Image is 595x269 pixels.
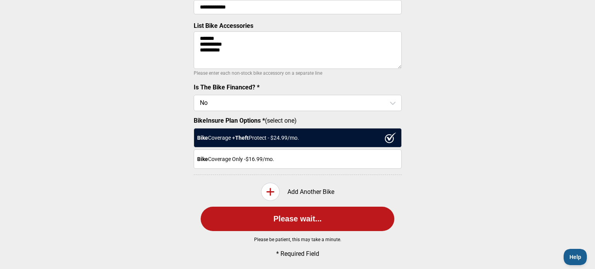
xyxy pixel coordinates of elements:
[197,156,208,162] strong: Bike
[197,135,208,141] strong: Bike
[194,183,402,201] div: Add Another Bike
[194,149,402,169] div: Coverage Only - $16.99 /mo.
[385,132,396,143] img: ux1sgP1Haf775SAghJI38DyDlYP+32lKFAAAAAElFTkSuQmCC
[201,207,394,231] button: Please wait...
[194,69,402,78] p: Please enter each non-stock bike accessory on a separate line
[181,237,414,242] p: Please be patient, this may take a minute.
[194,117,265,124] strong: BikeInsure Plan Options *
[206,250,389,257] p: * Required Field
[564,249,587,265] iframe: Toggle Customer Support
[194,128,402,147] div: Coverage + Protect - $ 24.99 /mo.
[235,135,249,141] strong: Theft
[194,117,402,124] label: (select one)
[194,22,253,29] label: List Bike Accessories
[194,84,260,91] label: Is The Bike Financed? *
